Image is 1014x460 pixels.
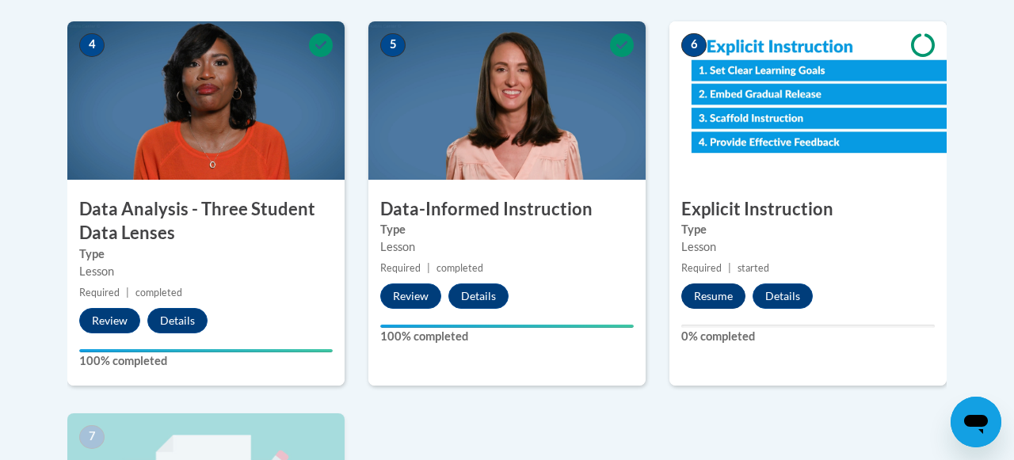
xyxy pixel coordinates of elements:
[427,262,430,274] span: |
[147,308,208,333] button: Details
[681,221,935,238] label: Type
[135,287,182,298] span: completed
[79,352,333,370] label: 100% completed
[753,283,813,309] button: Details
[681,33,707,57] span: 6
[669,197,947,222] h3: Explicit Instruction
[126,287,129,298] span: |
[380,238,634,256] div: Lesson
[380,33,406,57] span: 5
[951,397,1001,447] iframe: Button to launch messaging window
[67,197,345,246] h3: Data Analysis - Three Student Data Lenses
[380,262,421,274] span: Required
[669,21,947,180] img: Course Image
[79,245,333,263] label: Type
[79,349,333,352] div: Your progress
[79,425,105,449] span: 7
[681,262,722,274] span: Required
[79,287,120,298] span: Required
[681,283,745,309] button: Resume
[681,328,935,345] label: 0% completed
[380,221,634,238] label: Type
[79,308,140,333] button: Review
[436,262,483,274] span: completed
[681,238,935,256] div: Lesson
[79,33,105,57] span: 4
[368,21,646,180] img: Course Image
[380,325,634,328] div: Your progress
[738,262,769,274] span: started
[368,197,646,222] h3: Data-Informed Instruction
[380,328,634,345] label: 100% completed
[79,263,333,280] div: Lesson
[728,262,731,274] span: |
[448,283,509,309] button: Details
[67,21,345,180] img: Course Image
[380,283,441,309] button: Review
